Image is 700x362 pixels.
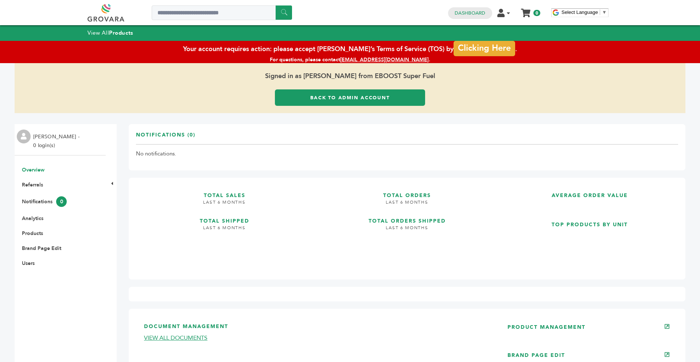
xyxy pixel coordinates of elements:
[561,9,607,15] a: Select Language​
[319,185,495,199] h3: TOTAL ORDERS
[22,181,43,188] a: Referrals
[152,5,292,20] input: Search a product or brand...
[22,198,67,205] a: Notifications0
[340,56,429,63] a: [EMAIL_ADDRESS][DOMAIN_NAME]
[602,9,607,15] span: ▼
[501,214,678,228] h3: TOP PRODUCTS BY UNIT
[136,225,313,236] h4: LAST 6 MONTHS
[319,225,495,236] h4: LAST 6 MONTHS
[22,215,43,222] a: Analytics
[17,130,31,143] img: profile.png
[507,352,565,359] a: BRAND PAGE EDIT
[144,334,207,342] a: VIEW ALL DOCUMENTS
[136,185,313,266] a: TOTAL SALES LAST 6 MONTHS TOTAL SHIPPED LAST 6 MONTHS
[319,185,495,266] a: TOTAL ORDERS LAST 6 MONTHS TOTAL ORDERS SHIPPED LAST 6 MONTHS
[501,214,678,266] a: TOP PRODUCTS BY UNIT
[22,230,43,237] a: Products
[455,10,485,16] a: Dashboard
[319,211,495,225] h3: TOTAL ORDERS SHIPPED
[319,199,495,211] h4: LAST 6 MONTHS
[136,211,313,225] h3: TOTAL SHIPPED
[22,166,44,173] a: Overview
[144,323,486,334] h3: DOCUMENT MANAGEMENT
[22,245,61,252] a: Brand Page Edit
[136,145,678,163] td: No notifications.
[454,40,515,55] a: Clicking Here
[561,9,598,15] span: Select Language
[136,185,313,199] h3: TOTAL SALES
[15,63,685,89] span: Signed in as [PERSON_NAME] from EBOOST Super Fuel
[136,131,195,144] h3: Notifications (0)
[533,10,540,16] span: 0
[501,185,678,199] h3: AVERAGE ORDER VALUE
[136,199,313,211] h4: LAST 6 MONTHS
[522,7,530,14] a: My Cart
[22,260,35,267] a: Users
[33,132,81,150] li: [PERSON_NAME] - 0 login(s)
[109,29,133,36] strong: Products
[87,29,133,36] a: View AllProducts
[275,89,425,106] a: Back to Admin Account
[507,324,586,331] a: PRODUCT MANAGEMENT
[56,196,67,207] span: 0
[501,185,678,208] a: AVERAGE ORDER VALUE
